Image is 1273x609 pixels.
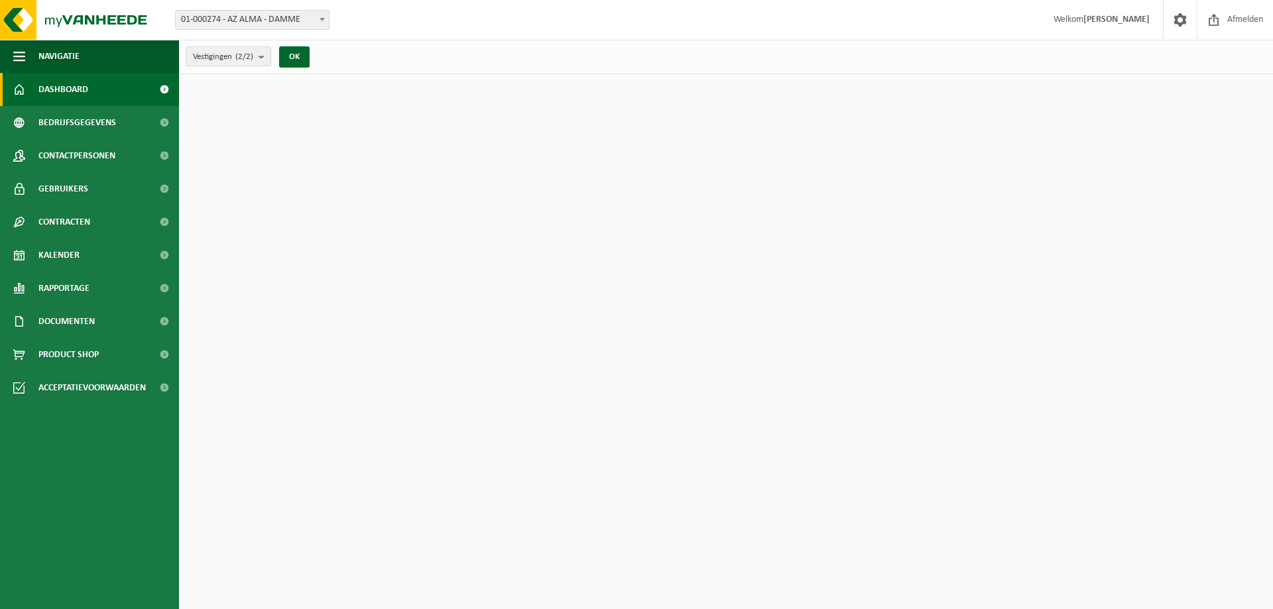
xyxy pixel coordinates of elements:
[38,272,90,305] span: Rapportage
[38,305,95,338] span: Documenten
[38,239,80,272] span: Kalender
[279,46,310,68] button: OK
[1083,15,1150,25] strong: [PERSON_NAME]
[175,10,330,30] span: 01-000274 - AZ ALMA - DAMME
[38,172,88,205] span: Gebruikers
[38,205,90,239] span: Contracten
[186,46,271,66] button: Vestigingen(2/2)
[38,371,146,404] span: Acceptatievoorwaarden
[38,73,88,106] span: Dashboard
[38,139,115,172] span: Contactpersonen
[235,52,253,61] count: (2/2)
[38,106,116,139] span: Bedrijfsgegevens
[193,47,253,67] span: Vestigingen
[176,11,329,29] span: 01-000274 - AZ ALMA - DAMME
[38,40,80,73] span: Navigatie
[38,338,99,371] span: Product Shop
